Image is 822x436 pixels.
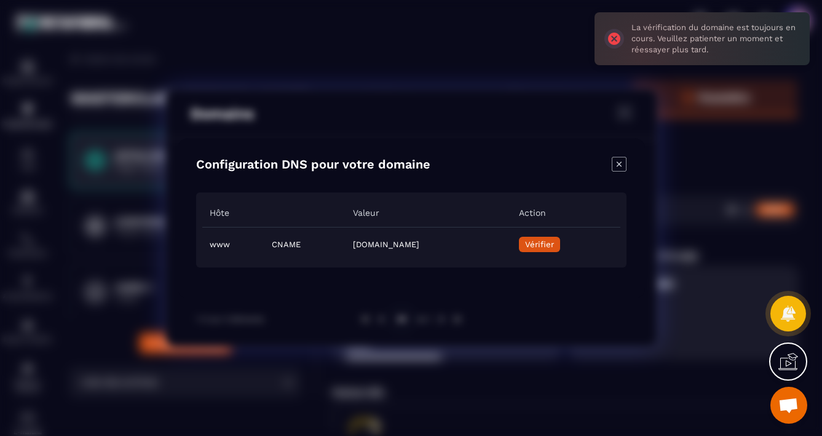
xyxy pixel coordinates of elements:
div: Close modal [612,157,626,174]
button: Vérifier [518,237,559,252]
h4: Configuration DNS pour votre domaine [196,157,430,174]
a: Ouvrir le chat [770,387,807,424]
th: Hôte [202,199,264,228]
td: [DOMAIN_NAME] [346,227,511,261]
td: www [202,227,264,261]
td: CNAME [264,227,345,261]
th: Valeur [346,199,511,228]
th: Action [511,199,620,228]
span: Vérifier [524,240,553,249]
